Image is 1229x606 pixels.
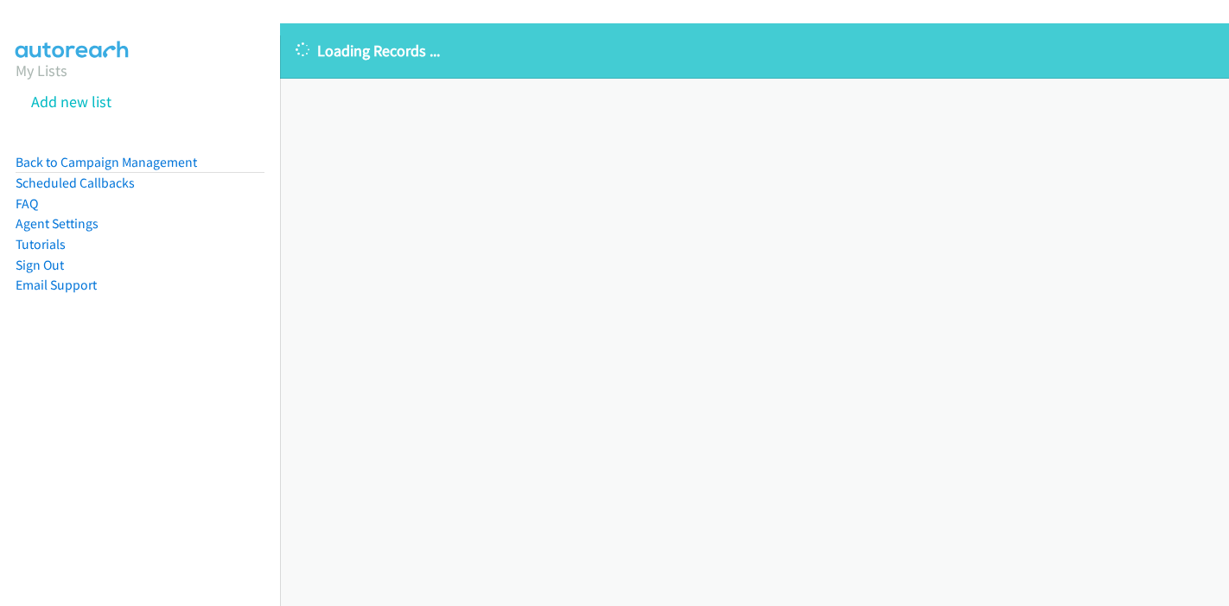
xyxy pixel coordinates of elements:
[16,277,97,293] a: Email Support
[16,61,67,80] a: My Lists
[16,215,99,232] a: Agent Settings
[16,257,64,273] a: Sign Out
[16,195,38,212] a: FAQ
[296,39,1213,62] p: Loading Records ...
[16,154,197,170] a: Back to Campaign Management
[31,92,111,112] a: Add new list
[16,175,135,191] a: Scheduled Callbacks
[16,236,66,252] a: Tutorials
